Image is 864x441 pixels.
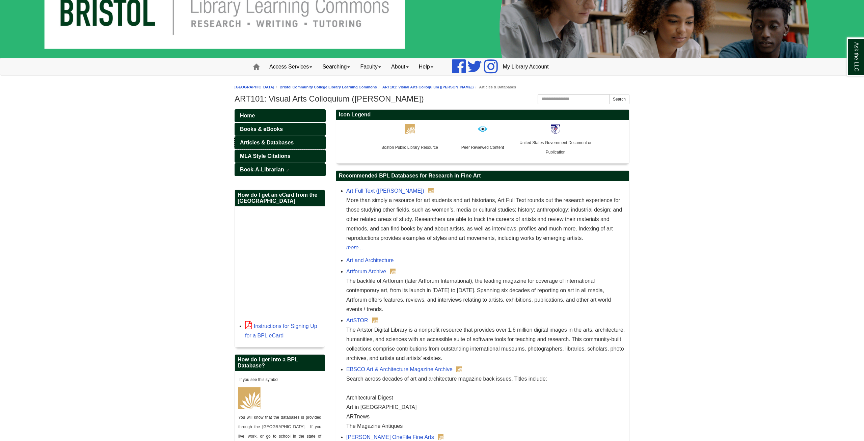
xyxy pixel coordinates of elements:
[264,58,317,75] a: Access Services
[461,145,504,150] span: Peer Reviewed Content
[382,85,474,89] a: ART101: Visual Arts Colloquium ([PERSON_NAME])
[245,323,317,338] a: Instructions for Signing Up for a BPL eCard
[372,318,378,323] img: Boston Public Library
[317,58,355,75] a: Searching
[235,190,325,206] h2: How do I get an eCard from the [GEOGRAPHIC_DATA]
[609,94,629,104] button: Search
[438,434,443,440] img: Boston Public Library
[346,318,368,323] a: ArtSTOR
[238,377,278,382] span: If you see this symbol
[346,374,626,431] div: Search across decades of art and architecture magazine back issues. Titles include: Architectural...
[390,269,396,274] img: Boston Public Library
[240,167,284,172] span: Book-A-Librarian
[240,126,283,132] span: Books & eBooks
[346,325,626,363] div: The Artstor Digital Library is a nonprofit resource that provides over 1.6 million digital images...
[235,150,326,163] a: MLA Style Citations
[235,355,325,371] h2: How do I get into a BPL Database?
[240,140,294,145] span: Articles & Databases
[280,85,377,89] a: Bristol Community College Library Learning Commons
[381,145,438,150] span: Boston Public Library Resource
[405,124,415,134] img: http://lgimages.s3.amazonaws.com/data/imagemanager/89541/bpl.png
[346,269,386,274] a: Artforum Archive
[235,85,274,89] a: [GEOGRAPHIC_DATA]
[386,58,414,75] a: About
[238,387,261,409] img: Boston Public Library Logo
[235,94,629,104] h1: ART101: Visual Arts Colloquium ([PERSON_NAME])
[355,58,386,75] a: Faculty
[346,434,434,440] a: [PERSON_NAME] OneFile Fine Arts
[477,123,488,134] img: http://lgimages.s3.amazonaws.com/data/imagemanager/89541/peer_review_icon.png
[336,171,629,181] h2: Recommended BPL Databases for Research in Fine Art
[474,84,516,90] li: Articles & Databases
[235,84,629,90] nav: breadcrumb
[428,188,434,193] img: Boston Public Library
[346,196,626,243] div: More than simply a resource for art students and art historians, Art Full Text rounds out the res...
[346,276,626,314] div: The backfile of Artforum (later Artforum International), the leading magazine for coverage of int...
[238,210,321,316] iframe: YouTube video player
[286,169,290,172] i: This link opens in a new window
[456,366,462,372] img: Boston Public Library
[235,109,326,122] a: Home
[414,58,438,75] a: Help
[240,113,255,118] span: Home
[235,163,326,176] a: Book-A-Librarian
[346,257,394,263] a: Art and Architecture
[498,58,554,75] a: My Library Account
[346,243,626,252] a: more...
[336,110,629,120] h2: Icon Legend
[240,153,291,159] span: MLA Style Citations
[346,188,424,194] a: Art Full Text ([PERSON_NAME])
[346,366,453,372] a: EBSCO Art & Architecture Magazine Archive
[235,136,326,149] a: Articles & Databases
[551,125,560,134] img: http://lgimages.s3.amazonaws.com/data/imagemanager/89541/government_document.jpg
[235,123,326,136] a: Books & eBooks
[519,140,591,155] span: United States Government Document or Publication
